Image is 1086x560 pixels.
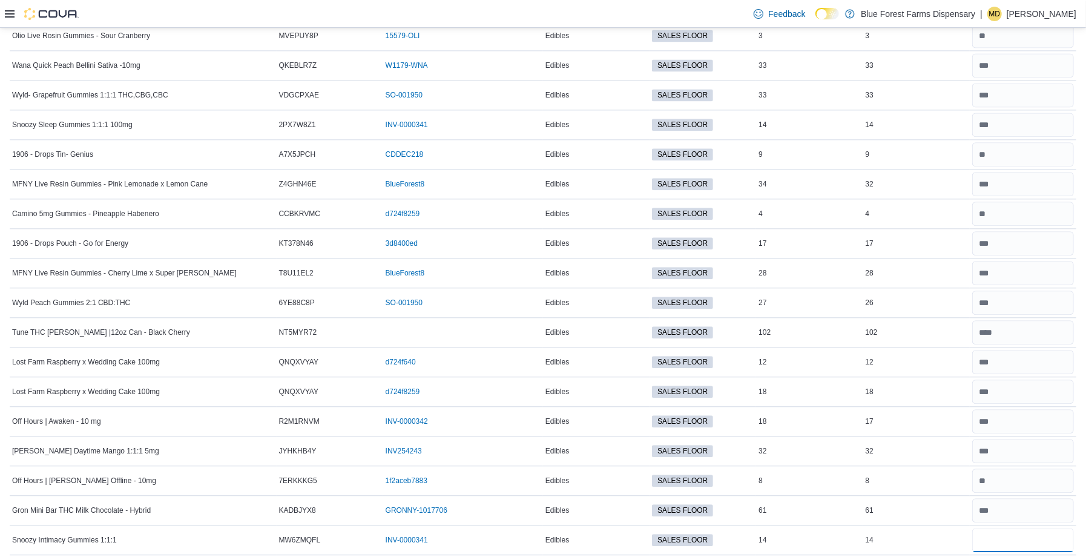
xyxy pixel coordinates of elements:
[657,327,708,338] span: SALES FLOOR
[545,446,569,456] span: Edibles
[657,475,708,486] span: SALES FLOOR
[657,179,708,189] span: SALES FLOOR
[12,506,151,515] span: Gron Mini Bar THC Milk Chocolate - Hybrid
[657,149,708,160] span: SALES FLOOR
[652,297,713,309] span: SALES FLOOR
[386,209,420,219] a: d724f8259
[12,387,160,397] span: Lost Farm Raspberry x Wedding Cake 100mg
[652,267,713,279] span: SALES FLOOR
[863,355,970,369] div: 12
[12,209,159,219] span: Camino 5mg Gummies - Pineapple Habenero
[386,535,428,545] a: INV-0000341
[980,7,982,21] p: |
[863,503,970,518] div: 61
[657,90,708,100] span: SALES FLOOR
[657,297,708,308] span: SALES FLOOR
[12,179,208,189] span: MFNY Live Resin Gummies - Pink Lemonade x Lemon Cane
[545,387,569,397] span: Edibles
[386,417,428,426] a: INV-0000342
[756,533,863,547] div: 14
[545,150,569,159] span: Edibles
[545,328,569,337] span: Edibles
[545,268,569,278] span: Edibles
[279,61,317,70] span: QKEBLR7Z
[386,268,425,278] a: BlueForest8
[863,58,970,73] div: 33
[386,476,427,486] a: 1f2aceb7883
[652,178,713,190] span: SALES FLOOR
[657,505,708,516] span: SALES FLOOR
[863,88,970,102] div: 33
[279,179,317,189] span: Z4GHN46E
[279,268,314,278] span: T8U11EL2
[279,31,318,41] span: MVEPUY8P
[386,446,422,456] a: INV254243
[861,7,975,21] p: Blue Forest Farms Dispensary
[756,88,863,102] div: 33
[863,28,970,43] div: 3
[12,535,117,545] span: Snoozy Intimacy Gummies 1:1:1
[815,8,839,20] input: Dark Mode
[863,117,970,132] div: 14
[657,446,708,456] span: SALES FLOOR
[657,357,708,367] span: SALES FLOOR
[12,239,128,248] span: 1906 - Drops Pouch - Go for Energy
[652,445,713,457] span: SALES FLOOR
[545,298,569,308] span: Edibles
[863,206,970,221] div: 4
[279,150,316,159] span: A7X5JPCH
[863,384,970,399] div: 18
[756,384,863,399] div: 18
[652,30,713,42] span: SALES FLOOR
[386,150,424,159] a: CDDEC218
[756,28,863,43] div: 3
[756,325,863,340] div: 102
[657,208,708,219] span: SALES FLOOR
[652,504,713,516] span: SALES FLOOR
[863,266,970,280] div: 28
[279,535,321,545] span: MW6ZMQFL
[12,357,160,367] span: Lost Farm Raspberry x Wedding Cake 100mg
[279,506,316,515] span: KADBJYX8
[863,473,970,488] div: 8
[12,446,159,456] span: [PERSON_NAME] Daytime Mango 1:1:1 5mg
[756,444,863,458] div: 32
[279,446,317,456] span: JYHKHB4Y
[12,298,130,308] span: Wyld Peach Gummies 2:1 CBD:THC
[756,147,863,162] div: 9
[545,476,569,486] span: Edibles
[12,120,133,130] span: Snoozy Sleep Gummies 1:1:1 100mg
[386,120,428,130] a: INV-0000341
[279,209,320,219] span: CCBKRVMC
[657,416,708,427] span: SALES FLOOR
[545,357,569,367] span: Edibles
[386,31,420,41] a: 15579-OLI
[279,476,317,486] span: 7ERKKKG5
[756,355,863,369] div: 12
[756,177,863,191] div: 34
[279,417,320,426] span: R2M1RNVM
[545,417,569,426] span: Edibles
[12,31,150,41] span: Olio Live Rosin Gummies - Sour Cranberry
[24,8,79,20] img: Cova
[279,328,317,337] span: NT5MYR72
[863,177,970,191] div: 32
[652,208,713,220] span: SALES FLOOR
[279,239,314,248] span: KT378N46
[386,298,423,308] a: SO-001950
[815,19,816,20] span: Dark Mode
[386,506,447,515] a: GRONNY-1017706
[279,357,319,367] span: QNQXVYAY
[657,386,708,397] span: SALES FLOOR
[386,357,416,367] a: d724f640
[545,239,569,248] span: Edibles
[863,147,970,162] div: 9
[386,239,418,248] a: 3d8400ed
[756,58,863,73] div: 33
[652,59,713,71] span: SALES FLOOR
[768,8,805,20] span: Feedback
[386,179,425,189] a: BlueForest8
[545,31,569,41] span: Edibles
[652,356,713,368] span: SALES FLOOR
[756,473,863,488] div: 8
